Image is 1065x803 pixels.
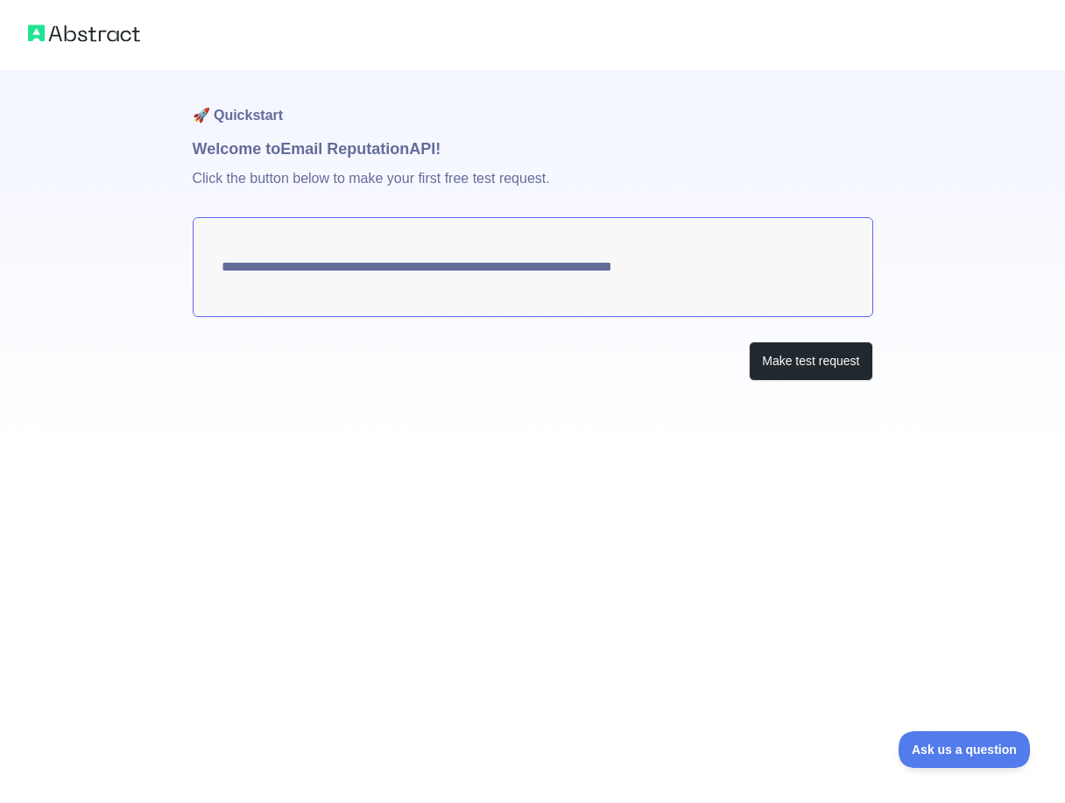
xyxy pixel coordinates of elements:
button: Make test request [749,342,872,381]
h1: Welcome to Email Reputation API! [193,137,873,161]
p: Click the button below to make your first free test request. [193,161,873,217]
h1: 🚀 Quickstart [193,70,873,137]
iframe: Toggle Customer Support [899,731,1030,768]
img: Abstract logo [28,21,140,46]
